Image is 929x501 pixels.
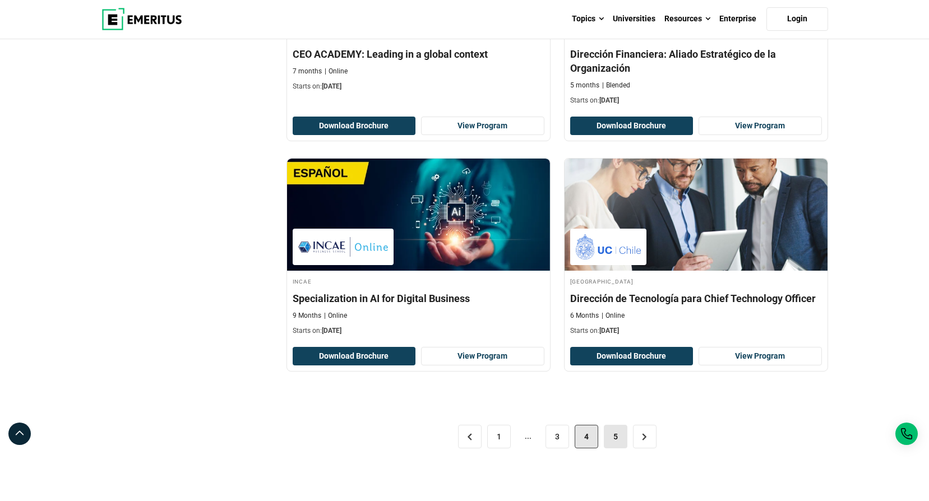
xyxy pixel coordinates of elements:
img: Specialization in AI for Digital Business | Online AI and Machine Learning Course [287,159,550,271]
a: View Program [699,117,822,136]
span: [DATE] [322,82,341,90]
p: Blended [602,81,630,90]
p: Starts on: [570,96,822,105]
button: Download Brochure [293,117,416,136]
button: Download Brochure [293,347,416,366]
img: INCAE [298,234,388,259]
a: > [633,425,657,448]
span: [DATE] [599,96,619,104]
span: [DATE] [322,327,341,335]
a: 3 [546,425,569,448]
span: ... [516,425,540,448]
a: Technology Course by Pontificia Universidad Católica de Chile - October 6, 2025 Pontificia Univer... [565,159,828,341]
span: 4 [575,425,598,448]
h4: Dirección de Tecnología para Chief Technology Officer [570,291,822,305]
p: Online [602,311,625,321]
h4: INCAE [293,276,544,286]
p: Starts on: [293,82,544,91]
a: View Program [421,117,544,136]
h4: CEO ACADEMY: Leading in a global context [293,47,544,61]
h4: Specialization in AI for Digital Business [293,291,544,305]
p: 5 months [570,81,599,90]
span: [DATE] [599,327,619,335]
a: Login [766,7,828,31]
p: Online [325,67,348,76]
p: Online [324,311,347,321]
button: Download Brochure [570,347,694,366]
p: 7 months [293,67,322,76]
p: 6 Months [570,311,599,321]
p: 9 Months [293,311,321,321]
p: Starts on: [570,326,822,336]
a: 1 [487,425,511,448]
a: < [458,425,482,448]
a: AI and Machine Learning Course by INCAE - September 29, 2025 INCAE INCAE Specialization in AI for... [287,159,550,341]
button: Download Brochure [570,117,694,136]
img: Pontificia Universidad Católica de Chile [576,234,641,259]
a: View Program [421,347,544,366]
h4: Dirección Financiera: Aliado Estratégico de la Organización [570,47,822,75]
h4: [GEOGRAPHIC_DATA] [570,276,822,286]
img: Dirección de Tecnología para Chief Technology Officer | Online Technology Course [565,159,828,271]
p: Starts on: [293,326,544,336]
a: View Program [699,347,822,366]
a: 5 [604,425,627,448]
